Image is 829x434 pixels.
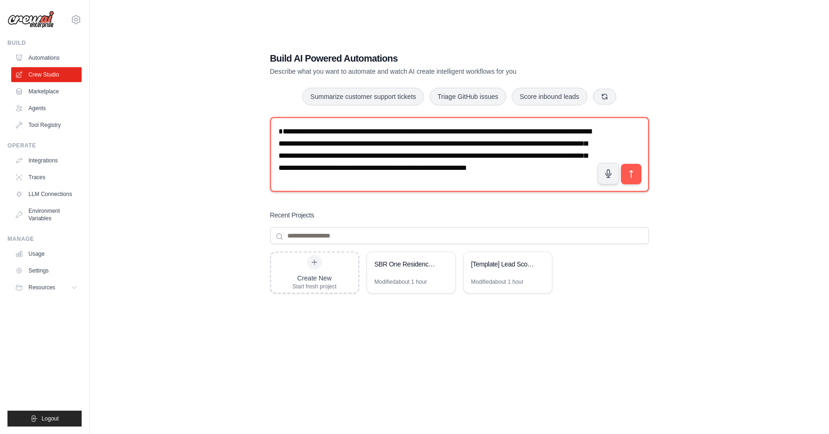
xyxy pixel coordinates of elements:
[7,142,82,149] div: Operate
[11,118,82,133] a: Tool Registry
[11,50,82,65] a: Automations
[11,67,82,82] a: Crew Studio
[7,11,54,28] img: Logo
[270,52,584,65] h1: Build AI Powered Automations
[11,263,82,278] a: Settings
[293,273,337,283] div: Create New
[7,235,82,243] div: Manage
[11,187,82,202] a: LLM Connections
[42,415,59,422] span: Logout
[512,88,587,105] button: Score inbound leads
[293,283,337,290] div: Start fresh project
[471,259,535,269] div: [Template] Lead Scoring and Strategy Crew
[11,203,82,226] a: Environment Variables
[782,389,829,434] iframe: Chat Widget
[7,411,82,427] button: Logout
[7,39,82,47] div: Build
[28,284,55,291] span: Resources
[11,153,82,168] a: Integrations
[375,259,439,269] div: SBR One Residence - Luxury Lead Scoring Crew
[593,89,616,105] button: Get new suggestions
[11,280,82,295] button: Resources
[302,88,424,105] button: Summarize customer support tickets
[598,163,619,184] button: Click to speak your automation idea
[11,170,82,185] a: Traces
[11,84,82,99] a: Marketplace
[11,101,82,116] a: Agents
[471,278,524,286] div: Modified about 1 hour
[270,210,314,220] h3: Recent Projects
[270,67,584,76] p: Describe what you want to automate and watch AI create intelligent workflows for you
[11,246,82,261] a: Usage
[430,88,506,105] button: Triage GitHub issues
[375,278,427,286] div: Modified about 1 hour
